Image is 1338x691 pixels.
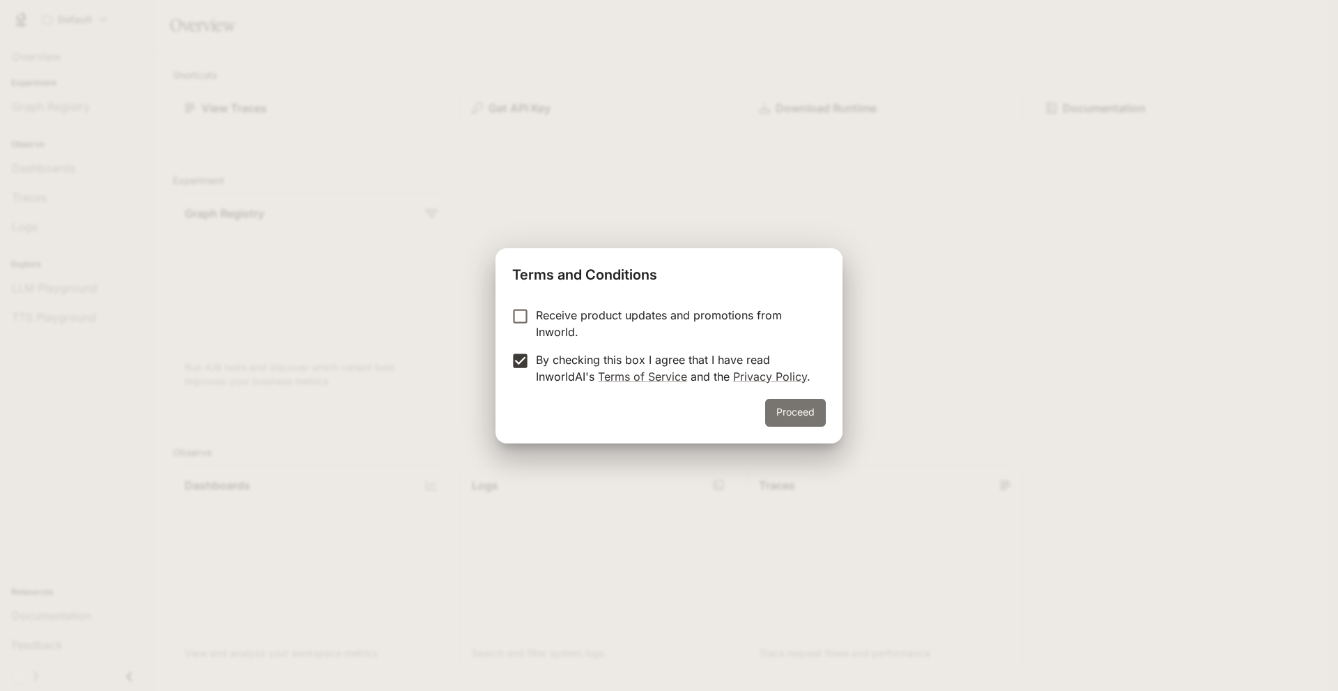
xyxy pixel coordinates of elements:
a: Privacy Policy [733,370,807,384]
button: Proceed [765,399,826,427]
p: By checking this box I agree that I have read InworldAI's and the . [536,351,815,385]
h2: Terms and Conditions [495,248,843,296]
a: Terms of Service [598,370,687,384]
p: Receive product updates and promotions from Inworld. [536,307,815,340]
